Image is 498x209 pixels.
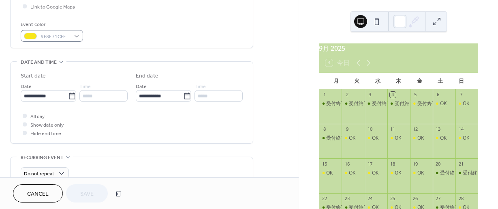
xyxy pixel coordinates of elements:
div: 受付終了 [395,100,414,107]
div: OK [440,135,447,142]
div: 受付終了 [417,100,437,107]
div: OK [365,170,387,177]
div: 8 [321,126,327,132]
div: 26 [413,196,419,202]
span: Link to Google Maps [30,3,75,11]
div: 受付終了 [319,135,342,142]
div: 水 [367,73,388,89]
div: OK [417,170,424,177]
div: OK [455,100,478,107]
span: Date [136,82,147,91]
div: 19 [413,161,419,167]
div: Start date [21,72,46,80]
div: 17 [367,161,373,167]
div: 受付終了 [319,100,342,107]
span: Hide end time [30,129,61,138]
div: 受付終了 [410,100,433,107]
span: Recurring event [21,153,64,162]
div: 15 [321,161,327,167]
div: OK [417,135,424,142]
span: #F8E71CFF [40,32,70,41]
span: All day [30,112,45,121]
span: Time [79,82,91,91]
div: 5 [413,92,419,98]
div: 受付終了 [365,100,387,107]
div: 24 [367,196,373,202]
div: OK [410,170,433,177]
div: 受付終了 [387,100,410,107]
span: Time [194,82,206,91]
button: Cancel [13,184,63,203]
div: 16 [344,161,350,167]
div: 2 [344,92,350,98]
div: 9 [344,126,350,132]
div: 20 [435,161,441,167]
div: OK [349,135,355,142]
div: 受付終了 [433,170,455,177]
div: OK [319,170,342,177]
div: OK [410,135,433,142]
div: OK [342,135,364,142]
div: 22 [321,196,327,202]
div: OK [395,170,401,177]
div: 23 [344,196,350,202]
div: 受付終了 [455,170,478,177]
div: 4 [390,92,396,98]
div: OK [326,170,333,177]
div: OK [387,135,410,142]
div: End date [136,72,158,80]
div: OK [349,170,355,177]
div: 10 [367,126,373,132]
span: Show date only [30,121,64,129]
div: 月 [325,73,346,89]
div: 受付終了 [463,170,482,177]
div: OK [342,170,364,177]
div: 27 [435,196,441,202]
div: 18 [390,161,396,167]
div: OK [395,135,401,142]
div: 11 [390,126,396,132]
div: 受付終了 [326,135,346,142]
div: 1 [321,92,327,98]
div: OK [463,135,469,142]
div: 28 [458,196,464,202]
div: OK [463,100,469,107]
span: Cancel [27,190,49,198]
span: Do not repeat [24,169,54,179]
div: 受付終了 [440,170,460,177]
div: Event color [21,20,81,29]
div: 14 [458,126,464,132]
div: OK [440,100,447,107]
div: OK [365,135,387,142]
div: OK [433,100,455,107]
div: OK [372,135,378,142]
div: 受付終了 [349,100,368,107]
div: OK [372,170,378,177]
span: Date and time [21,58,57,67]
div: 9月 2025 [319,43,478,53]
div: 金 [409,73,430,89]
div: 木 [388,73,409,89]
div: OK [433,135,455,142]
div: 受付終了 [372,100,391,107]
div: 7 [458,92,464,98]
div: 受付終了 [342,100,364,107]
div: 受付終了 [326,100,346,107]
div: 12 [413,126,419,132]
div: 21 [458,161,464,167]
div: 13 [435,126,441,132]
div: 土 [430,73,451,89]
div: OK [387,170,410,177]
div: 6 [435,92,441,98]
div: 25 [390,196,396,202]
div: 日 [451,73,472,89]
div: 火 [346,73,368,89]
div: 3 [367,92,373,98]
div: OK [455,135,478,142]
span: Date [21,82,32,91]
